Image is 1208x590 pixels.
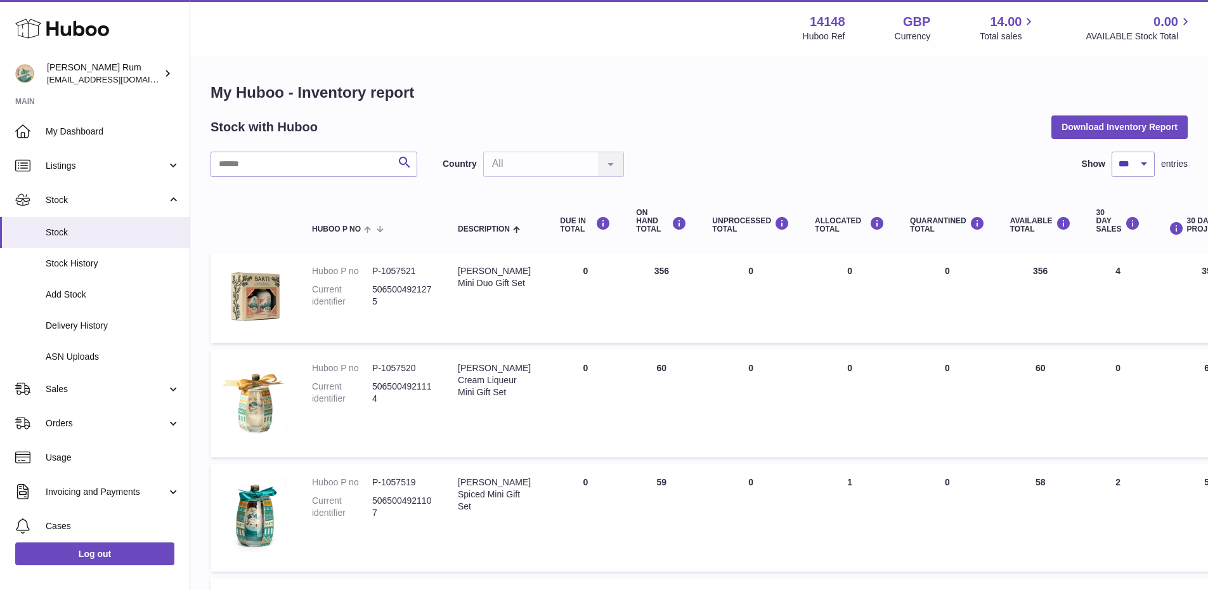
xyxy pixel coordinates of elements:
[1084,464,1153,572] td: 2
[802,350,897,457] td: 0
[46,417,167,429] span: Orders
[945,363,950,373] span: 0
[980,30,1036,43] span: Total sales
[46,226,180,239] span: Stock
[15,64,34,83] img: mail@bartirum.wales
[997,464,1084,572] td: 58
[547,350,623,457] td: 0
[372,495,432,519] dd: 5065004921107
[547,464,623,572] td: 0
[223,476,287,556] img: product image
[46,520,180,532] span: Cases
[910,216,985,233] div: QUARANTINED Total
[980,13,1036,43] a: 14.00 Total sales
[1161,158,1188,170] span: entries
[46,289,180,301] span: Add Stock
[636,209,687,234] div: ON HAND Total
[46,351,180,363] span: ASN Uploads
[46,452,180,464] span: Usage
[312,362,372,374] dt: Huboo P no
[1153,13,1178,30] span: 0.00
[46,486,167,498] span: Invoicing and Payments
[803,30,845,43] div: Huboo Ref
[802,252,897,343] td: 0
[895,30,931,43] div: Currency
[312,381,372,405] dt: Current identifier
[815,216,885,233] div: ALLOCATED Total
[1084,252,1153,343] td: 4
[699,350,802,457] td: 0
[312,495,372,519] dt: Current identifier
[223,265,287,327] img: product image
[990,13,1022,30] span: 14.00
[211,119,318,136] h2: Stock with Huboo
[547,252,623,343] td: 0
[810,13,845,30] strong: 14148
[211,82,1188,103] h1: My Huboo - Inventory report
[312,476,372,488] dt: Huboo P no
[312,225,361,233] span: Huboo P no
[312,284,372,308] dt: Current identifier
[443,158,477,170] label: Country
[997,252,1084,343] td: 356
[46,320,180,332] span: Delivery History
[623,252,699,343] td: 356
[46,160,167,172] span: Listings
[1086,30,1193,43] span: AVAILABLE Stock Total
[458,265,535,289] div: [PERSON_NAME] Mini Duo Gift Set
[997,350,1084,457] td: 60
[458,476,535,513] div: [PERSON_NAME] Spiced Mini Gift Set
[15,542,174,565] a: Log out
[223,362,287,442] img: product image
[47,62,161,86] div: [PERSON_NAME] Rum
[945,477,950,487] span: 0
[699,464,802,572] td: 0
[46,194,167,206] span: Stock
[1051,115,1188,138] button: Download Inventory Report
[46,126,180,138] span: My Dashboard
[1082,158,1105,170] label: Show
[372,284,432,308] dd: 5065004921275
[560,216,611,233] div: DUE IN TOTAL
[1086,13,1193,43] a: 0.00 AVAILABLE Stock Total
[372,362,432,374] dd: P-1057520
[1084,350,1153,457] td: 0
[46,383,167,395] span: Sales
[458,225,510,233] span: Description
[372,265,432,277] dd: P-1057521
[1096,209,1140,234] div: 30 DAY SALES
[312,265,372,277] dt: Huboo P no
[945,266,950,276] span: 0
[712,216,789,233] div: UNPROCESSED Total
[699,252,802,343] td: 0
[46,258,180,270] span: Stock History
[1010,216,1071,233] div: AVAILABLE Total
[623,464,699,572] td: 59
[903,13,930,30] strong: GBP
[802,464,897,572] td: 1
[458,362,535,398] div: [PERSON_NAME] Cream Liqueur Mini Gift Set
[623,350,699,457] td: 60
[372,381,432,405] dd: 5065004921114
[47,74,186,84] span: [EMAIL_ADDRESS][DOMAIN_NAME]
[372,476,432,488] dd: P-1057519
